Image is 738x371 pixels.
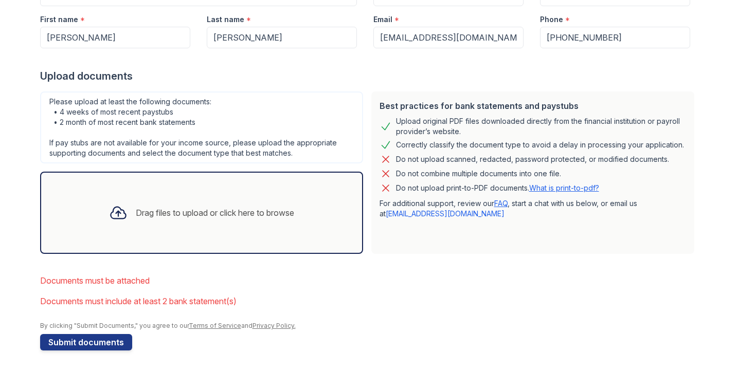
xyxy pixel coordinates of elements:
[40,291,698,311] li: Documents must include at least 2 bank statement(s)
[40,14,78,25] label: First name
[540,14,563,25] label: Phone
[40,69,698,83] div: Upload documents
[40,322,698,330] div: By clicking "Submit Documents," you agree to our and
[529,183,599,192] a: What is print-to-pdf?
[373,14,392,25] label: Email
[207,14,244,25] label: Last name
[396,139,684,151] div: Correctly classify the document type to avoid a delay in processing your application.
[40,270,698,291] li: Documents must be attached
[396,168,561,180] div: Do not combine multiple documents into one file.
[40,91,363,163] div: Please upload at least the following documents: • 4 weeks of most recent paystubs • 2 month of mo...
[380,198,686,219] p: For additional support, review our , start a chat with us below, or email us at
[386,209,505,218] a: [EMAIL_ADDRESS][DOMAIN_NAME]
[40,334,132,350] button: Submit documents
[494,199,508,208] a: FAQ
[189,322,241,329] a: Terms of Service
[396,153,669,165] div: Do not upload scanned, redacted, password protected, or modified documents.
[396,183,599,193] p: Do not upload print-to-PDF documents.
[136,207,294,219] div: Drag files to upload or click here to browse
[380,100,686,112] div: Best practices for bank statements and paystubs
[253,322,296,329] a: Privacy Policy.
[396,116,686,137] div: Upload original PDF files downloaded directly from the financial institution or payroll provider’...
